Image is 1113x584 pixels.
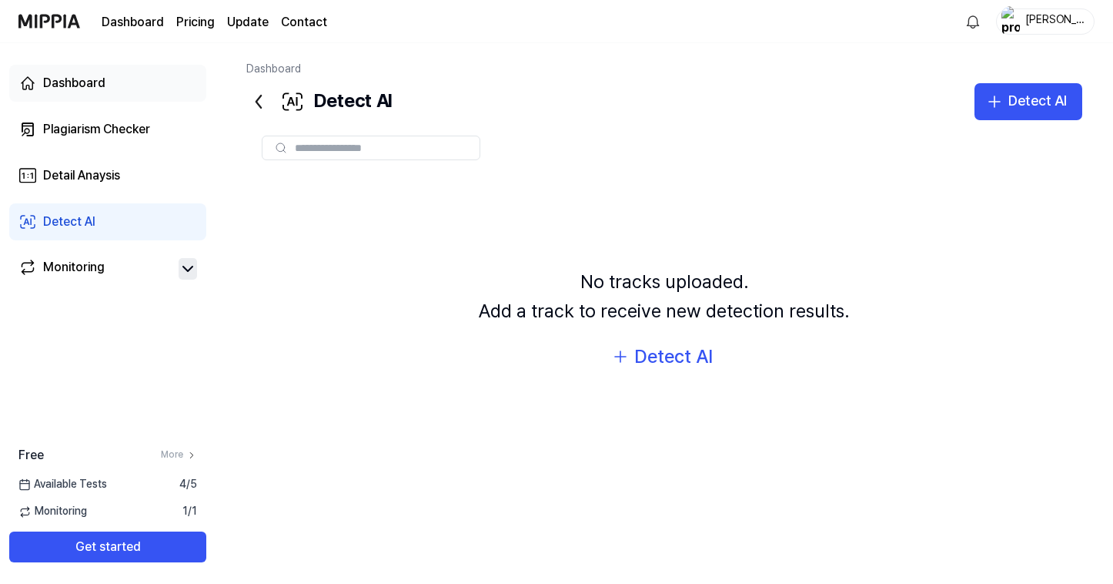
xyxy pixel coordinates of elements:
[9,532,206,562] button: Get started
[43,166,120,185] div: Detail Anaysis
[1024,12,1085,29] div: [PERSON_NAME]
[18,446,44,465] span: Free
[18,258,172,280] a: Monitoring
[246,83,392,120] div: Detect AI
[176,13,215,32] a: Pricing
[964,12,982,31] img: 알림
[246,62,301,75] a: Dashboard
[974,83,1082,120] button: Detect AI
[600,338,728,375] button: Detect AI
[102,13,164,32] a: Dashboard
[479,267,850,327] div: No tracks uploaded. Add a track to receive new detection results.
[43,120,150,139] div: Plagiarism Checker
[227,13,269,32] a: Update
[1008,90,1067,112] div: Detect AI
[182,504,197,519] span: 1 / 1
[9,203,206,240] a: Detect AI
[996,8,1095,35] button: profile[PERSON_NAME]
[179,477,197,492] span: 4 / 5
[634,342,713,371] div: Detect AI
[43,74,105,92] div: Dashboard
[1001,6,1020,37] img: profile
[18,477,107,492] span: Available Tests
[9,111,206,148] a: Plagiarism Checker
[9,157,206,194] a: Detail Anaysis
[43,258,105,280] div: Monitoring
[43,213,95,231] div: Detect AI
[281,13,327,32] a: Contact
[9,65,206,102] a: Dashboard
[18,504,87,519] span: Monitoring
[161,448,197,461] a: More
